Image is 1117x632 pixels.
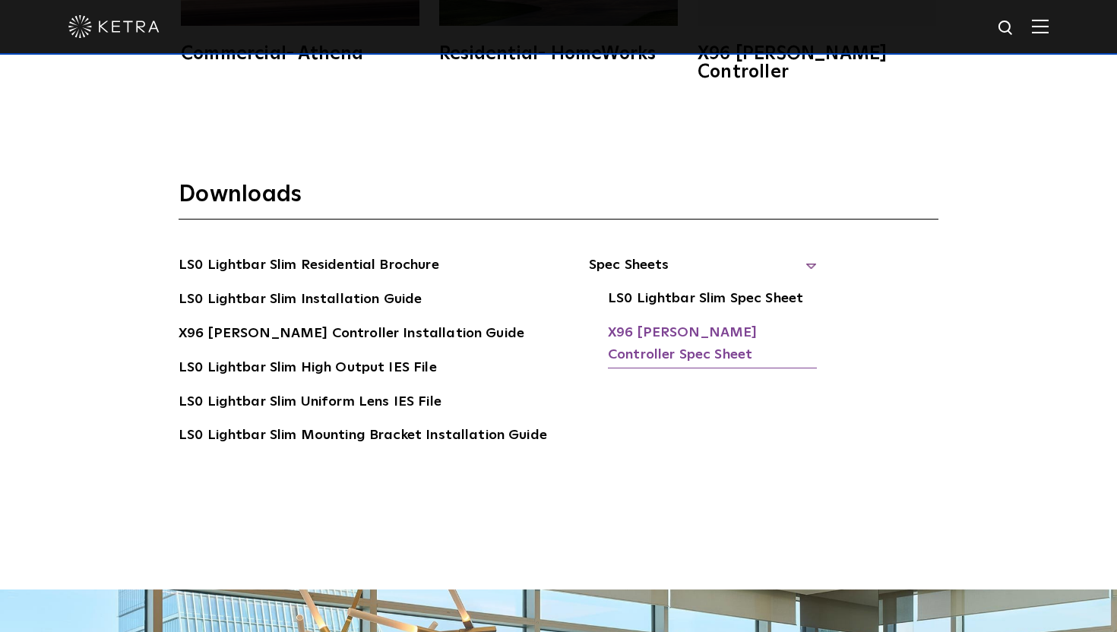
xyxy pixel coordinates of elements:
[1032,19,1049,33] img: Hamburger%20Nav.svg
[179,323,524,347] a: X96 [PERSON_NAME] Controller Installation Guide
[179,180,938,220] h3: Downloads
[608,322,817,368] a: X96 [PERSON_NAME] Controller Spec Sheet
[179,289,422,313] a: LS0 Lightbar Slim Installation Guide
[179,254,439,279] a: LS0 Lightbar Slim Residential Brochure
[68,15,160,38] img: ketra-logo-2019-white
[179,425,547,449] a: LS0 Lightbar Slim Mounting Bracket Installation Guide
[698,45,936,81] div: X96 [PERSON_NAME] Controller
[179,357,437,381] a: LS0 Lightbar Slim High Output IES File
[608,288,803,312] a: LS0 Lightbar Slim Spec Sheet
[997,19,1016,38] img: search icon
[179,391,441,416] a: LS0 Lightbar Slim Uniform Lens IES File
[589,254,817,288] span: Spec Sheets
